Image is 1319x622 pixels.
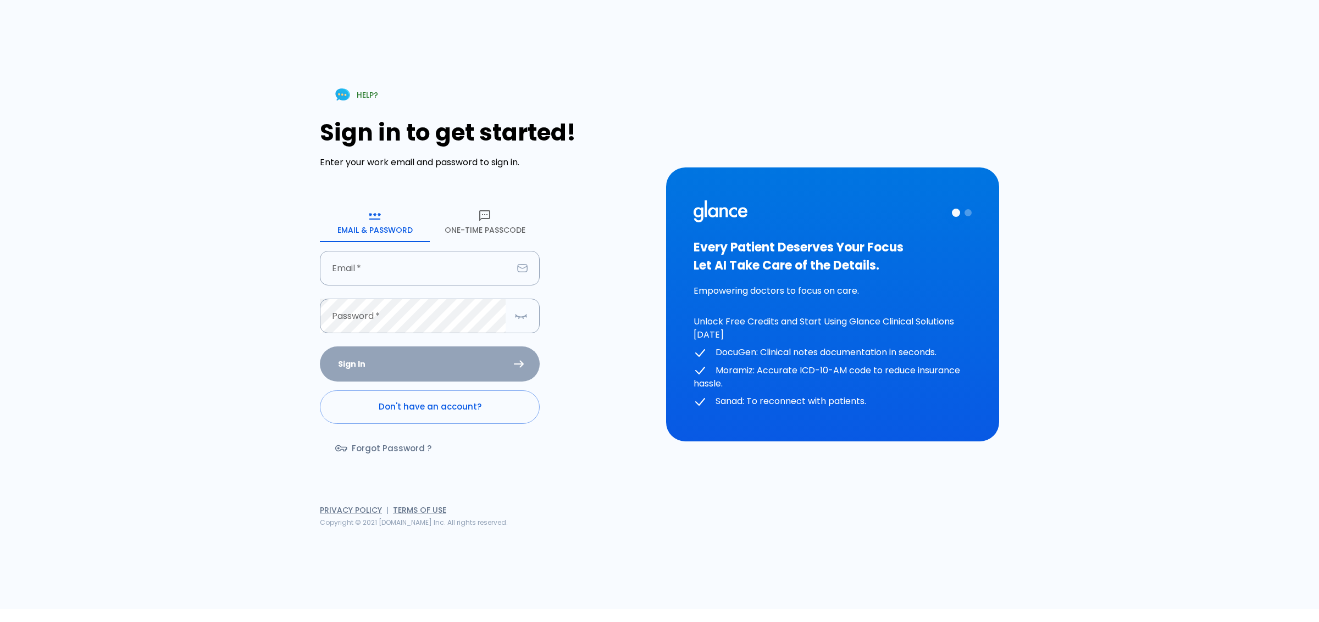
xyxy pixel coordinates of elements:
[320,390,540,423] a: Don't have an account?
[694,238,972,274] h3: Every Patient Deserves Your Focus Let AI Take Care of the Details.
[386,505,389,515] span: |
[320,203,430,242] button: Email & Password
[320,251,513,285] input: dr.ahmed@clinic.com
[320,505,382,515] a: Privacy Policy
[320,81,391,109] a: HELP?
[694,395,972,408] p: Sanad: To reconnect with patients.
[694,315,972,341] p: Unlock Free Credits and Start Using Glance Clinical Solutions [DATE]
[320,156,653,169] p: Enter your work email and password to sign in.
[320,518,508,527] span: Copyright © 2021 [DOMAIN_NAME] Inc. All rights reserved.
[430,203,540,242] button: One-Time Passcode
[393,505,446,515] a: Terms of Use
[333,85,352,104] img: Chat Support
[320,119,653,146] h1: Sign in to get started!
[320,433,449,464] a: Forgot Password ?
[694,346,972,360] p: DocuGen: Clinical notes documentation in seconds.
[694,284,972,298] p: Empowering doctors to focus on care.
[694,364,972,391] p: Moramiz: Accurate ICD-10-AM code to reduce insurance hassle.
